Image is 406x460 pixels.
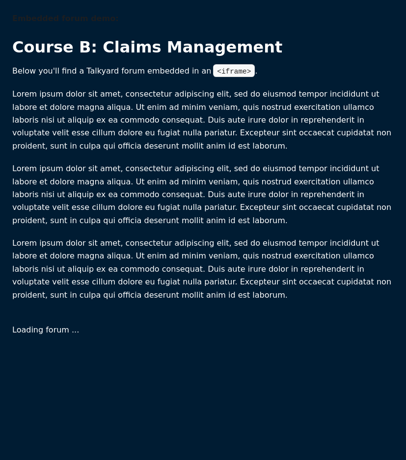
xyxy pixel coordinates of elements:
[12,65,394,78] p: Below you'll find a Talkyard forum embedded in an .
[12,88,394,153] p: Lorem ipsum dolor sit amet, consectetur adipiscing elit, sed do eiusmod tempor incididunt ut labo...
[12,14,119,23] b: Embedded forum demo:
[12,162,394,227] p: Lorem ipsum dolor sit amet, consectetur adipiscing elit, sed do eiusmod tempor incididunt ut labo...
[213,64,255,77] code: <iframe>
[12,324,394,336] p: Loading forum ...
[12,37,394,57] h1: Course B: Claims Management
[12,237,394,302] p: Lorem ipsum dolor sit amet, consectetur adipiscing elit, sed do eiusmod tempor incididunt ut labo...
